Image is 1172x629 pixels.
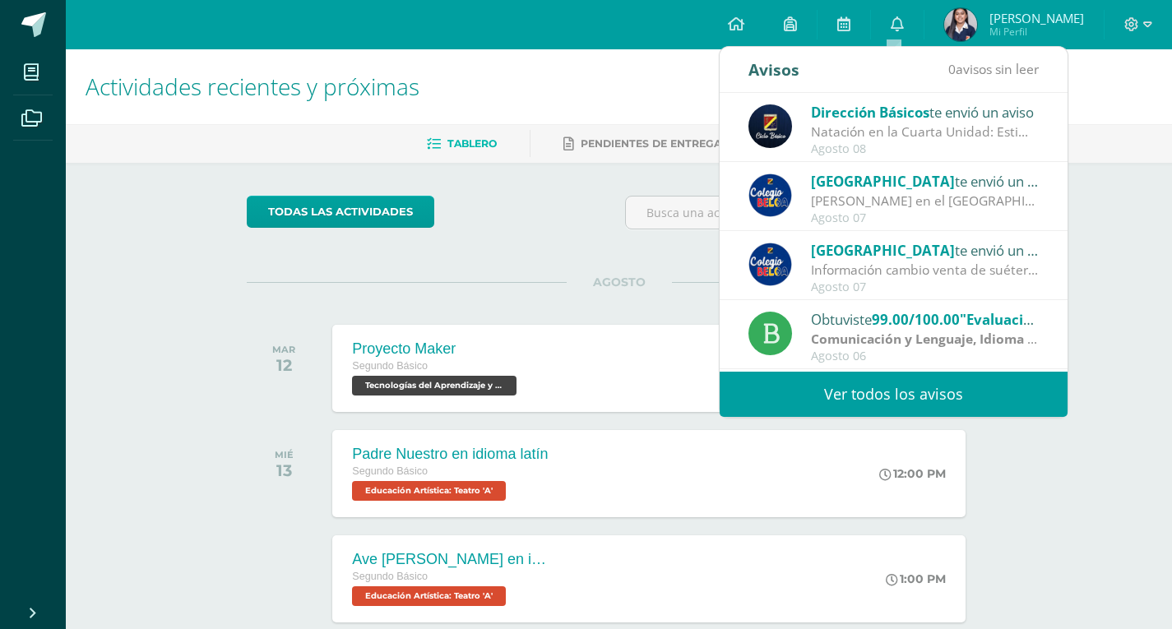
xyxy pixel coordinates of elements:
[811,241,955,260] span: [GEOGRAPHIC_DATA]
[352,551,549,568] div: Ave [PERSON_NAME] en idioma latín.
[352,376,517,395] span: Tecnologías del Aprendizaje y la Comunicación 'A'
[960,310,1098,329] span: "Evaluación parcial"
[811,239,1040,261] div: te envió un aviso
[748,173,792,217] img: 919ad801bb7643f6f997765cf4083301.png
[720,372,1068,417] a: Ver todos los avisos
[811,170,1040,192] div: te envió un aviso
[247,196,434,228] a: todas las Actividades
[86,71,419,102] span: Actividades recientes y próximas
[272,344,295,355] div: MAR
[811,101,1040,123] div: te envió un aviso
[748,47,799,92] div: Avisos
[989,25,1084,39] span: Mi Perfil
[879,466,946,481] div: 12:00 PM
[272,355,295,375] div: 12
[748,243,792,286] img: 919ad801bb7643f6f997765cf4083301.png
[352,465,428,477] span: Segundo Básico
[944,8,977,41] img: 06e964e560dc42fd59541cf1d2ad55c0.png
[275,449,294,460] div: MIÉ
[811,142,1040,156] div: Agosto 08
[811,330,1040,349] div: | Actividades de aprendizaje y tareas
[811,349,1040,363] div: Agosto 06
[948,60,956,78] span: 0
[447,137,497,150] span: Tablero
[948,60,1039,78] span: avisos sin leer
[581,137,721,150] span: Pendientes de entrega
[989,10,1084,26] span: [PERSON_NAME]
[427,131,497,157] a: Tablero
[811,280,1040,294] div: Agosto 07
[811,123,1040,141] div: Natación en la Cuarta Unidad: Estimados padres y madres de familia: Reciban un cordial saludo des...
[811,172,955,191] span: [GEOGRAPHIC_DATA]
[352,446,548,463] div: Padre Nuestro en idioma latín
[811,261,1040,280] div: Información cambio venta de suéter y chaleco del Colegio - Tejidos Piemont -: Estimados Padres de...
[352,571,428,582] span: Segundo Básico
[352,360,428,372] span: Segundo Básico
[567,275,672,289] span: AGOSTO
[626,197,990,229] input: Busca una actividad próxima aquí...
[811,330,1077,348] strong: Comunicación y Lenguaje, Idioma Español
[811,192,1040,210] div: Abuelitos Heladeros en el Colegio Belga.: Estimados padres y madres de familia: Les saludamos cor...
[886,571,946,586] div: 1:00 PM
[811,308,1040,330] div: Obtuviste en
[872,310,960,329] span: 99.00/100.00
[352,481,506,501] span: Educación Artística: Teatro 'A'
[352,586,506,606] span: Educación Artística: Teatro 'A'
[811,211,1040,225] div: Agosto 07
[811,103,929,122] span: Dirección Básicos
[352,340,521,358] div: Proyecto Maker
[563,131,721,157] a: Pendientes de entrega
[275,460,294,480] div: 13
[748,104,792,148] img: 0125c0eac4c50c44750533c4a7747585.png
